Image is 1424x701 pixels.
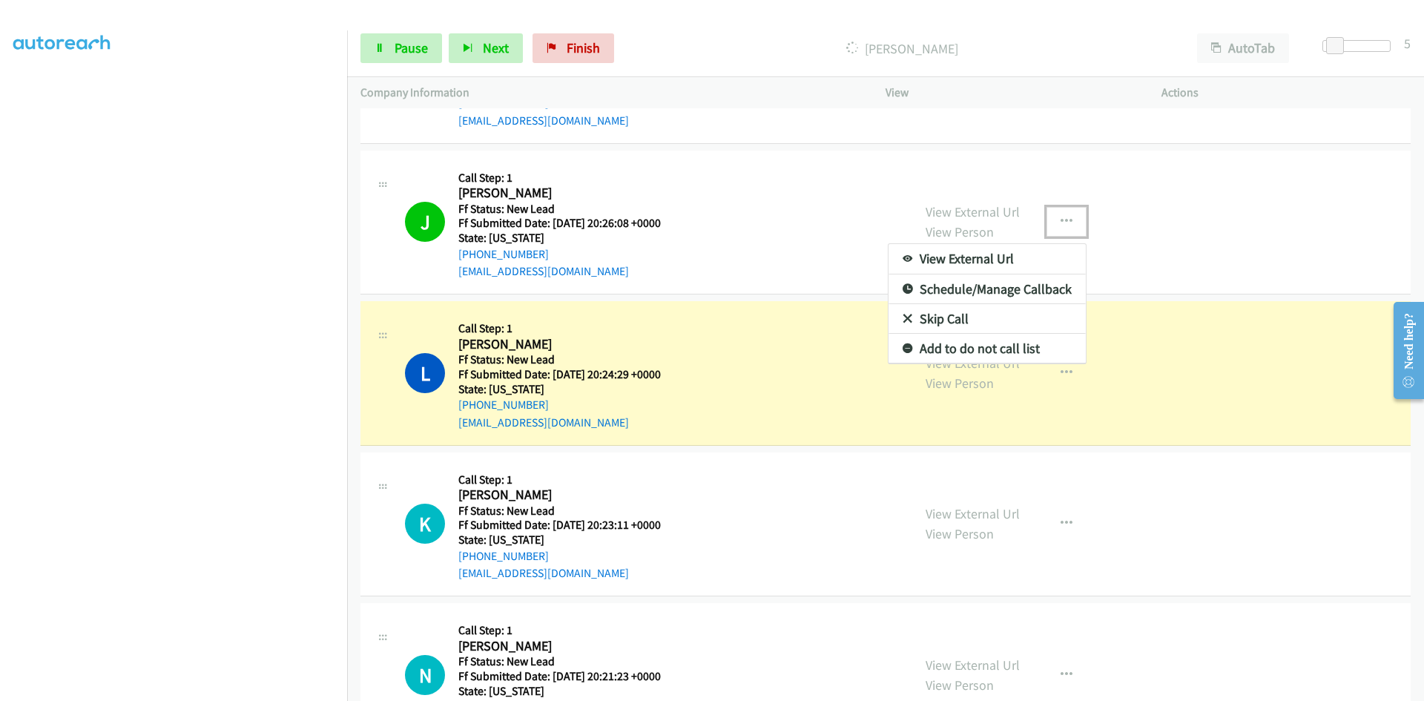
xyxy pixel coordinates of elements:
[405,655,445,695] h1: N
[889,334,1086,363] a: Add to do not call list
[405,504,445,544] h1: K
[889,304,1086,334] a: Skip Call
[1381,292,1424,409] iframe: Resource Center
[889,274,1086,304] a: Schedule/Manage Callback
[405,655,445,695] div: The call is yet to be attempted
[405,504,445,544] div: The call is yet to be attempted
[889,244,1086,274] a: View External Url
[405,353,445,393] h1: L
